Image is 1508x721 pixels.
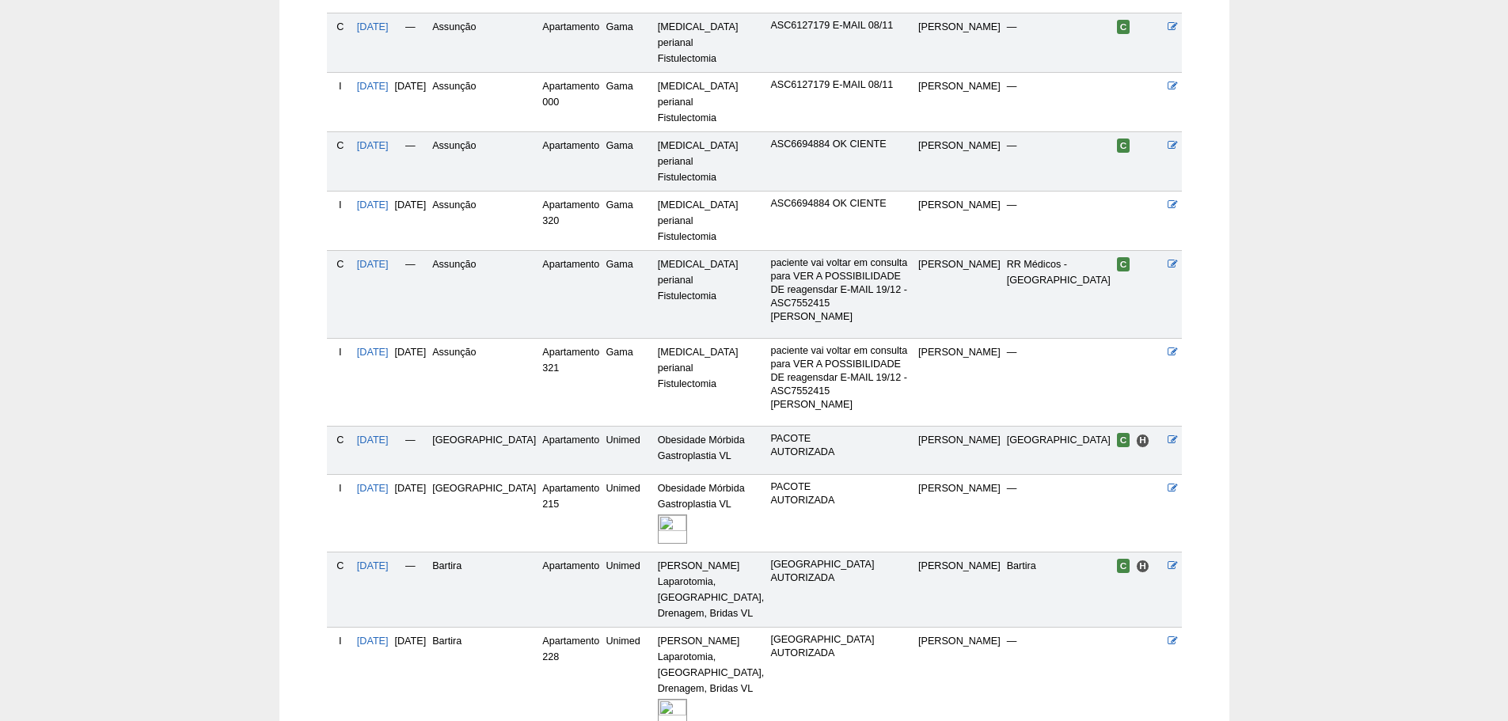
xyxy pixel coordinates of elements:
td: — [392,131,430,191]
td: Obesidade Mórbida Gastroplastia VL [655,474,768,552]
td: Apartamento [539,250,602,338]
div: C [330,256,351,272]
td: Apartamento 321 [539,338,602,426]
div: I [330,78,351,94]
td: Apartamento [539,427,602,474]
td: Unimed [602,427,654,474]
td: — [1004,338,1114,426]
td: Apartamento [539,552,602,627]
a: [DATE] [357,199,389,211]
td: [PERSON_NAME] [915,13,1004,72]
td: [PERSON_NAME] [915,131,1004,191]
td: Gama [602,72,654,131]
td: RR Médicos - [GEOGRAPHIC_DATA] [1004,250,1114,338]
span: [DATE] [357,21,389,32]
div: I [330,197,351,213]
a: [DATE] [357,259,389,270]
td: — [392,13,430,72]
td: — [1004,131,1114,191]
span: [DATE] [395,199,427,211]
p: paciente vai voltar em consulta para VER A POSSIBILIDADE DE reagensdar E-MAIL 19/12 - ASC7552415 ... [770,256,912,324]
span: Confirmada [1117,433,1130,447]
td: Assunção [429,72,539,131]
a: [DATE] [357,560,389,571]
td: [PERSON_NAME] [915,72,1004,131]
p: ASC6694884 OK CIENTE [770,197,912,211]
td: [MEDICAL_DATA] perianal Fistulectomia [655,72,768,131]
td: — [392,250,430,338]
span: [DATE] [357,140,389,151]
td: Apartamento 215 [539,474,602,552]
div: I [330,633,351,649]
div: I [330,344,351,360]
td: Unimed [602,474,654,552]
td: [PERSON_NAME] [915,427,1004,474]
td: Gama [602,13,654,72]
td: — [1004,72,1114,131]
p: ASC6694884 OK CIENTE [770,138,912,151]
td: Apartamento 000 [539,72,602,131]
div: C [330,138,351,154]
td: Bartira [1004,552,1114,627]
p: [GEOGRAPHIC_DATA] AUTORIZADA [770,558,912,585]
td: Assunção [429,191,539,250]
span: [DATE] [395,347,427,358]
span: Confirmada [1117,559,1130,573]
div: C [330,558,351,574]
a: [DATE] [357,483,389,494]
td: Apartamento [539,131,602,191]
td: [PERSON_NAME] [915,250,1004,338]
td: Bartira [429,552,539,627]
td: [PERSON_NAME] [915,474,1004,552]
span: [DATE] [357,434,389,446]
span: [DATE] [395,81,427,92]
p: paciente vai voltar em consulta para VER A POSSIBILIDADE DE reagensdar E-MAIL 19/12 - ASC7552415 ... [770,344,912,412]
td: — [1004,13,1114,72]
td: [PERSON_NAME] [915,552,1004,627]
a: [DATE] [357,347,389,358]
p: PACOTE AUTORIZADA [770,480,912,507]
td: [MEDICAL_DATA] perianal Fistulectomia [655,191,768,250]
span: Confirmada [1117,139,1130,153]
td: [GEOGRAPHIC_DATA] [1004,427,1114,474]
td: Apartamento [539,13,602,72]
td: [MEDICAL_DATA] perianal Fistulectomia [655,13,768,72]
td: Assunção [429,250,539,338]
span: [DATE] [357,636,389,647]
td: — [1004,474,1114,552]
td: Apartamento 320 [539,191,602,250]
p: ASC6127179 E-MAIL 08/11 [770,19,912,32]
td: [MEDICAL_DATA] perianal Fistulectomia [655,131,768,191]
td: — [1004,191,1114,250]
td: — [392,427,430,474]
td: Unimed [602,552,654,627]
td: Assunção [429,131,539,191]
td: Gama [602,191,654,250]
span: [DATE] [395,636,427,647]
td: Obesidade Mórbida Gastroplastia VL [655,427,768,474]
div: I [330,480,351,496]
td: — [392,552,430,627]
div: C [330,19,351,35]
p: PACOTE AUTORIZADA [770,432,912,459]
td: [GEOGRAPHIC_DATA] [429,427,539,474]
td: [PERSON_NAME] Laparotomia, [GEOGRAPHIC_DATA], Drenagem, Bridas VL [655,552,768,627]
td: [PERSON_NAME] [915,191,1004,250]
td: [GEOGRAPHIC_DATA] [429,474,539,552]
td: [PERSON_NAME] [915,338,1004,426]
div: C [330,432,351,448]
p: ASC6127179 E-MAIL 08/11 [770,78,912,92]
span: Confirmada [1117,20,1130,34]
span: Hospital [1136,434,1149,447]
a: [DATE] [357,81,389,92]
span: [DATE] [395,483,427,494]
td: Assunção [429,13,539,72]
td: Gama [602,338,654,426]
span: Confirmada [1117,257,1130,271]
p: [GEOGRAPHIC_DATA] AUTORIZADA [770,633,912,660]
